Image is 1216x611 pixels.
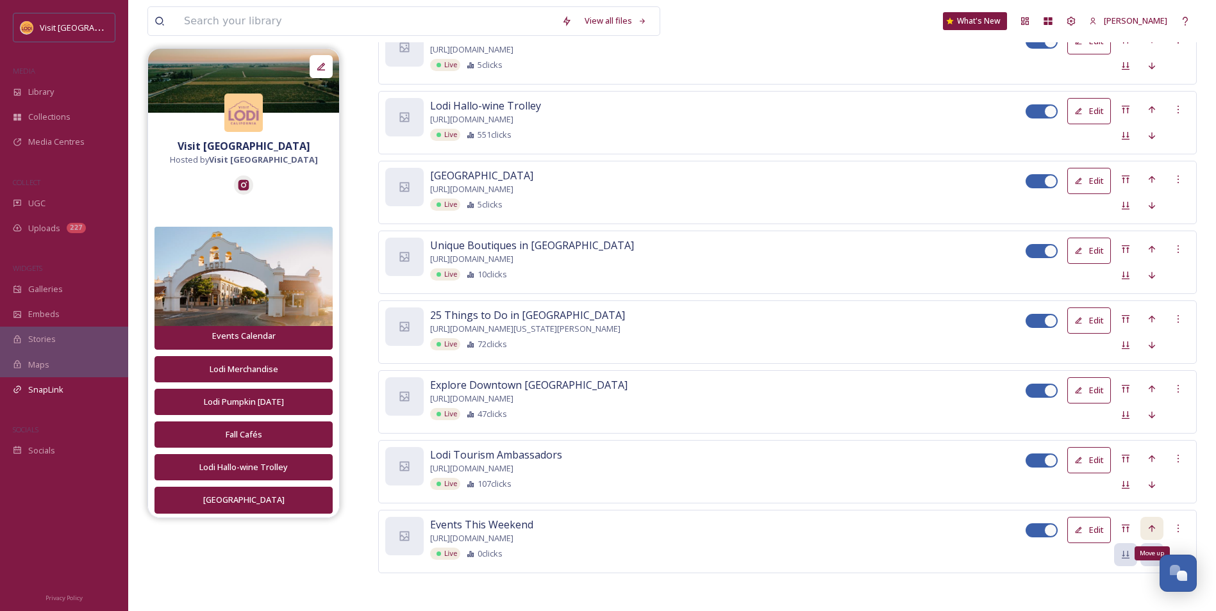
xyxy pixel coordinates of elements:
[224,94,263,132] img: Square%20Social%20Visit%20Lodi.png
[178,7,555,35] input: Search your library
[1135,546,1170,560] div: Move up
[28,197,46,209] span: UGC
[430,393,513,405] span: [URL][DOMAIN_NAME]
[28,308,60,320] span: Embeds
[148,49,339,113] img: f3c95699-6446-452f-9a14-16c78ac2645e.jpg
[46,589,83,605] a: Privacy Policy
[28,136,85,148] span: Media Centres
[430,199,460,211] div: Live
[28,283,63,295] span: Galleries
[430,517,533,532] span: Events This Weekend
[154,389,333,415] button: Lodi Pumpkin [DATE]
[162,363,326,375] div: Lodi Merchandise
[430,532,513,544] span: [URL][DOMAIN_NAME]
[943,12,1007,30] a: What's New
[13,263,42,273] span: WIDGETS
[478,199,503,211] span: 5 clicks
[209,154,318,165] strong: Visit [GEOGRAPHIC_DATA]
[1067,447,1111,473] button: Edit
[28,333,56,345] span: Stories
[430,548,460,560] div: Live
[46,594,83,602] span: Privacy Policy
[430,377,628,393] span: Explore Downtown [GEOGRAPHIC_DATA]
[430,408,460,420] div: Live
[28,111,71,123] span: Collections
[578,8,653,33] a: View all files
[430,307,625,323] span: 25 Things to Do in [GEOGRAPHIC_DATA]
[28,222,60,234] span: Uploads
[13,66,35,76] span: MEDIA
[21,21,33,34] img: Square%20Social%20Visit%20Lodi.png
[28,444,55,457] span: Socials
[1067,517,1111,543] button: Edit
[154,454,333,480] button: Lodi Hallo-wine Trolley
[430,59,460,71] div: Live
[162,461,326,473] div: Lodi Hallo-wine Trolley
[478,548,503,560] span: 0 clicks
[13,177,40,187] span: COLLECT
[478,338,507,350] span: 72 clicks
[430,338,460,350] div: Live
[430,478,460,490] div: Live
[478,59,503,71] span: 5 clicks
[28,384,63,396] span: SnapLink
[162,396,326,408] div: Lodi Pumpkin [DATE]
[430,323,620,335] span: [URL][DOMAIN_NAME][US_STATE][PERSON_NAME]
[478,268,507,281] span: 10 clicks
[162,494,326,506] div: [GEOGRAPHIC_DATA]
[478,408,507,420] span: 47 clicks
[430,168,533,183] span: [GEOGRAPHIC_DATA]
[430,113,513,126] span: [URL][DOMAIN_NAME]
[478,478,512,490] span: 107 clicks
[170,154,318,166] span: Hosted by
[1067,98,1111,124] button: Edit
[178,139,310,153] strong: Visit [GEOGRAPHIC_DATA]
[1104,15,1167,26] span: [PERSON_NAME]
[1160,555,1197,592] button: Open Chat
[154,421,333,448] button: Fall Cafés
[430,447,562,462] span: Lodi Tourism Ambassadors
[430,238,634,253] span: Unique Boutiques in [GEOGRAPHIC_DATA]
[430,129,460,141] div: Live
[430,98,541,113] span: Lodi Hallo-wine Trolley
[1067,377,1111,403] button: Edit
[154,356,333,382] button: Lodi Merchandise
[430,44,513,56] span: [URL][DOMAIN_NAME]
[430,268,460,281] div: Live
[1067,307,1111,334] button: Edit
[430,183,513,195] span: [URL][DOMAIN_NAME]
[1067,168,1111,194] button: Edit
[67,223,86,233] div: 227
[478,129,512,141] span: 551 clicks
[162,428,326,441] div: Fall Cafés
[154,323,333,349] button: Events Calendar
[13,425,38,434] span: SOCIALS
[430,462,513,475] span: [URL][DOMAIN_NAME]
[1083,8,1174,33] a: [PERSON_NAME]
[154,487,333,513] button: [GEOGRAPHIC_DATA]
[1067,238,1111,264] button: Edit
[40,21,139,33] span: Visit [GEOGRAPHIC_DATA]
[28,359,49,371] span: Maps
[162,330,326,342] div: Events Calendar
[430,253,513,265] span: [URL][DOMAIN_NAME]
[28,86,54,98] span: Library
